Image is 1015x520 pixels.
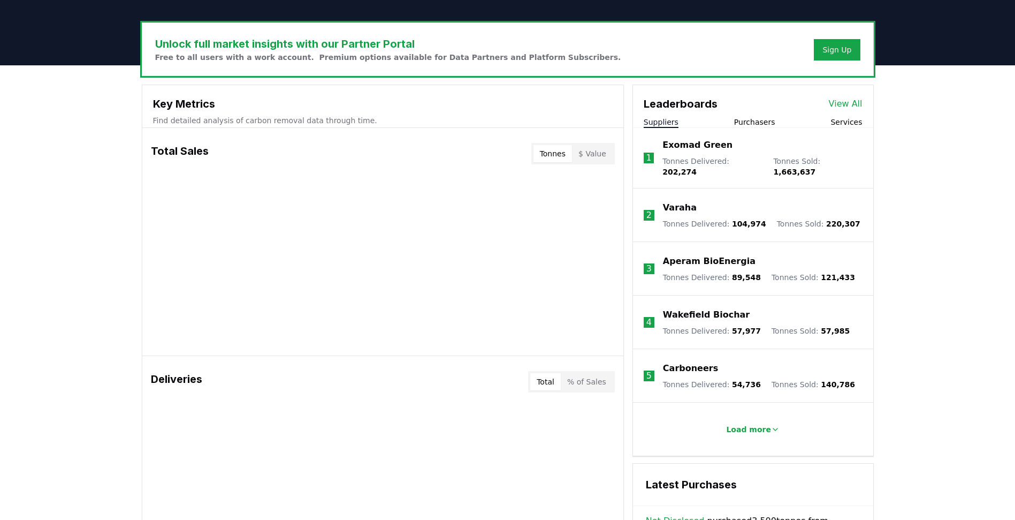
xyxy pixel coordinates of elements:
[829,97,863,110] a: View All
[814,39,860,61] button: Sign Up
[155,36,621,52] h3: Unlock full market insights with our Partner Portal
[663,362,718,375] a: Carboneers
[718,419,788,440] button: Load more
[772,379,855,390] p: Tonnes Sold :
[773,156,862,177] p: Tonnes Sold :
[153,115,613,126] p: Find detailed analysis of carbon removal data through time.
[663,255,755,268] a: Aperam BioEnergia
[773,168,815,176] span: 1,663,637
[530,373,561,390] button: Total
[726,424,771,435] p: Load more
[734,117,775,127] button: Purchasers
[772,272,855,283] p: Tonnes Sold :
[662,168,697,176] span: 202,274
[155,52,621,63] p: Free to all users with a work account. Premium options available for Data Partners and Platform S...
[646,262,652,275] p: 3
[646,209,652,222] p: 2
[646,316,652,329] p: 4
[821,327,850,335] span: 57,985
[644,117,678,127] button: Suppliers
[646,152,651,164] p: 1
[646,370,652,382] p: 5
[821,380,855,389] span: 140,786
[821,273,855,282] span: 121,433
[663,308,750,321] a: Wakefield Biochar
[826,220,860,228] span: 220,307
[732,380,761,389] span: 54,736
[732,273,761,282] span: 89,548
[663,326,761,336] p: Tonnes Delivered :
[646,477,860,493] h3: Latest Purchases
[732,220,766,228] span: 104,974
[662,139,732,152] a: Exomad Green
[822,44,851,55] a: Sign Up
[732,327,761,335] span: 57,977
[777,218,860,229] p: Tonnes Sold :
[533,145,572,162] button: Tonnes
[830,117,862,127] button: Services
[151,371,202,393] h3: Deliveries
[662,156,762,177] p: Tonnes Delivered :
[561,373,613,390] button: % of Sales
[772,326,850,336] p: Tonnes Sold :
[644,96,718,112] h3: Leaderboards
[663,272,761,283] p: Tonnes Delivered :
[663,201,697,214] a: Varaha
[572,145,613,162] button: $ Value
[151,143,209,164] h3: Total Sales
[663,379,761,390] p: Tonnes Delivered :
[153,96,613,112] h3: Key Metrics
[663,218,766,229] p: Tonnes Delivered :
